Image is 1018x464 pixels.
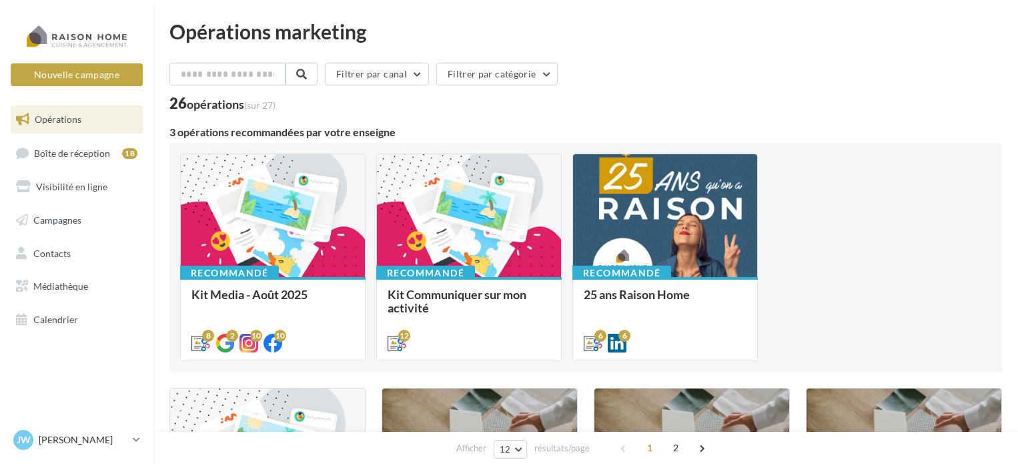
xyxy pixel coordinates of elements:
a: Médiathèque [8,272,145,300]
div: 12 [398,330,410,342]
div: Recommandé [376,266,475,280]
div: Recommandé [180,266,279,280]
button: 12 [494,440,528,459]
a: Contacts [8,240,145,268]
a: Visibilité en ligne [8,173,145,201]
div: Recommandé [572,266,671,280]
a: JW [PERSON_NAME] [11,427,143,453]
span: 25 ans Raison Home [584,287,690,302]
span: résultats/page [534,442,590,455]
span: Calendrier [33,314,78,325]
div: 26 [169,96,276,111]
div: 8 [202,330,214,342]
div: 18 [122,148,137,159]
span: Boîte de réception [34,147,110,158]
span: 2 [665,437,686,459]
span: (sur 27) [244,99,276,111]
p: [PERSON_NAME] [39,433,127,447]
div: 10 [250,330,262,342]
button: Filtrer par catégorie [436,63,558,85]
span: Kit Communiquer sur mon activité [388,287,526,315]
div: 6 [618,330,630,342]
div: opérations [187,98,276,110]
span: Afficher [456,442,486,455]
div: 2 [226,330,238,342]
span: 1 [639,437,660,459]
a: Boîte de réception18 [8,139,145,168]
span: Kit Media - Août 2025 [191,287,308,302]
span: Contacts [33,247,71,258]
button: Nouvelle campagne [11,63,143,86]
span: JW [17,433,31,447]
span: Campagnes [33,214,81,226]
span: 12 [500,444,511,455]
div: 6 [594,330,606,342]
div: 3 opérations recommandées par votre enseigne [169,127,1002,138]
span: Médiathèque [33,280,88,292]
span: Visibilité en ligne [36,181,107,192]
a: Calendrier [8,306,145,334]
div: Opérations marketing [169,21,1002,41]
button: Filtrer par canal [325,63,429,85]
a: Campagnes [8,206,145,234]
div: 10 [274,330,286,342]
span: Opérations [35,113,81,125]
a: Opérations [8,105,145,134]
